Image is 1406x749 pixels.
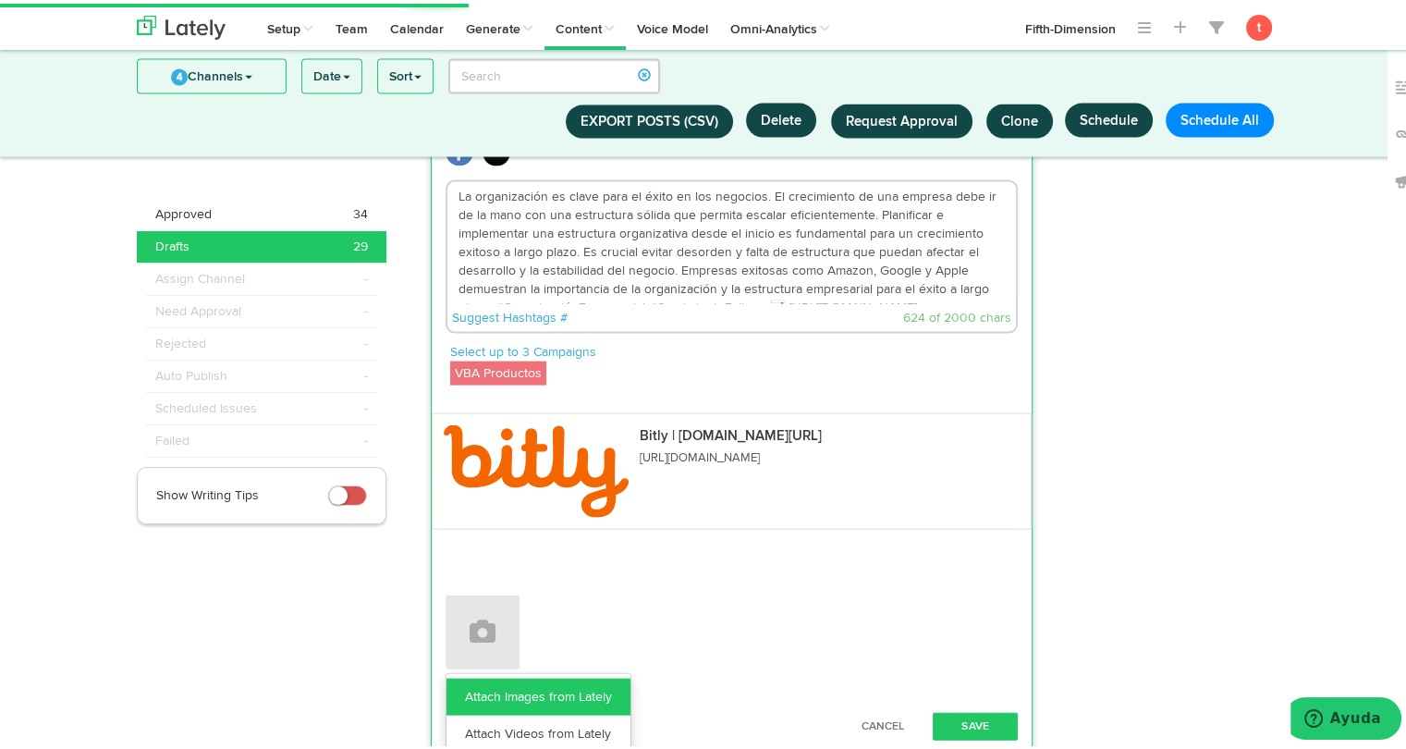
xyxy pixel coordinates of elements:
[155,234,190,252] span: Drafts
[364,396,368,414] span: -
[364,363,368,382] span: -
[1246,11,1272,37] button: t
[155,396,257,414] span: Scheduled Issues
[640,448,822,461] p: [URL][DOMAIN_NAME]
[1166,100,1274,134] button: Schedule All
[446,675,630,712] a: Attach Images from Lately
[156,485,259,498] span: Show Writing Tips
[302,56,361,90] a: Date
[842,709,923,737] button: Cancel
[1001,111,1038,125] span: Clone
[353,202,368,220] span: 34
[155,428,190,447] span: Failed
[746,100,816,134] button: Delete
[378,56,433,90] a: Sort
[448,55,660,91] input: Search
[353,234,368,252] span: 29
[1290,694,1401,740] iframe: Abre un widget desde donde se puede obtener más información
[364,266,368,285] span: -
[566,102,733,135] button: Export Posts (CSV)
[138,56,286,90] a: 4Channels
[444,422,629,514] img: C1479C1BB4EBAEE77A9F4B616943FFEE9DAAEA0E.svg
[903,308,1011,321] span: 624 of 2000 chars
[364,428,368,447] span: -
[171,66,188,82] span: 4
[452,308,568,321] a: Suggest Hashtags #
[155,299,241,317] span: Need Approval
[1065,100,1153,134] button: Schedule
[155,331,206,350] span: Rejected
[450,358,546,382] label: VBA Productos
[933,709,1018,737] button: Save
[155,202,212,220] span: Approved
[364,299,368,317] span: -
[846,111,958,125] span: Request Approval
[446,712,630,749] a: Attach Videos from Lately
[137,12,226,36] img: logo_lately_bg_light.svg
[831,101,972,135] button: Request Approval
[450,338,596,359] a: Select up to 3 Campaigns
[155,363,227,382] span: Auto Publish
[986,101,1053,135] button: Clone
[155,266,245,285] span: Assign Channel
[364,331,368,350] span: -
[640,425,822,439] p: Bitly | [DOMAIN_NAME][URL]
